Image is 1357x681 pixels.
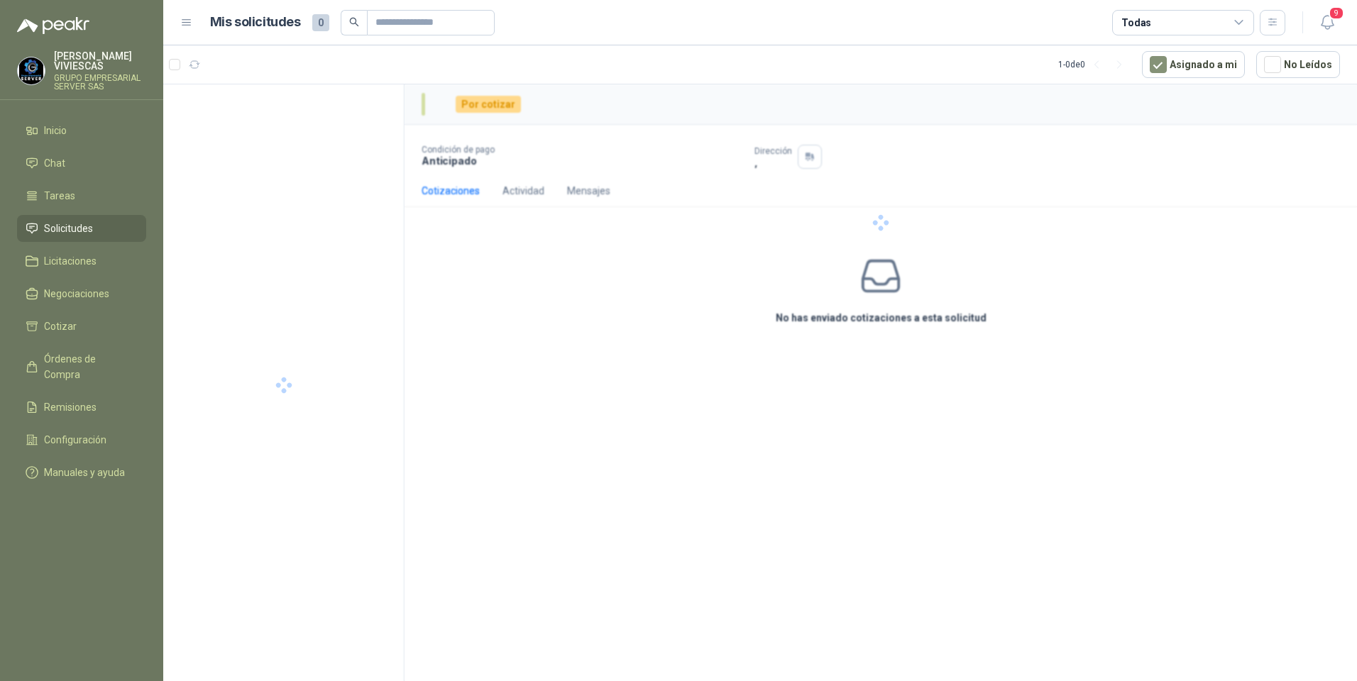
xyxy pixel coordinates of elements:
a: Licitaciones [17,248,146,275]
span: Remisiones [44,399,97,415]
p: GRUPO EMPRESARIAL SERVER SAS [54,74,146,91]
a: Inicio [17,117,146,144]
span: Negociaciones [44,286,109,301]
div: 1 - 0 de 0 [1058,53,1131,76]
a: Cotizar [17,313,146,340]
p: [PERSON_NAME] VIVIESCAS [54,51,146,71]
span: Configuración [44,432,106,448]
button: No Leídos [1256,51,1340,78]
span: Licitaciones [44,253,97,269]
span: Manuales y ayuda [44,465,125,480]
a: Órdenes de Compra [17,345,146,388]
div: Todas [1121,15,1151,31]
a: Chat [17,150,146,177]
button: Asignado a mi [1142,51,1245,78]
span: Inicio [44,123,67,138]
span: Órdenes de Compra [44,351,133,382]
span: Cotizar [44,319,77,334]
span: 0 [312,14,329,31]
span: Tareas [44,188,75,204]
button: 9 [1314,10,1340,35]
a: Tareas [17,182,146,209]
a: Configuración [17,426,146,453]
img: Company Logo [18,57,45,84]
img: Logo peakr [17,17,89,34]
span: Solicitudes [44,221,93,236]
a: Remisiones [17,394,146,421]
span: 9 [1329,6,1344,20]
a: Manuales y ayuda [17,459,146,486]
span: Chat [44,155,65,171]
a: Solicitudes [17,215,146,242]
h1: Mis solicitudes [210,12,301,33]
span: search [349,17,359,27]
a: Negociaciones [17,280,146,307]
